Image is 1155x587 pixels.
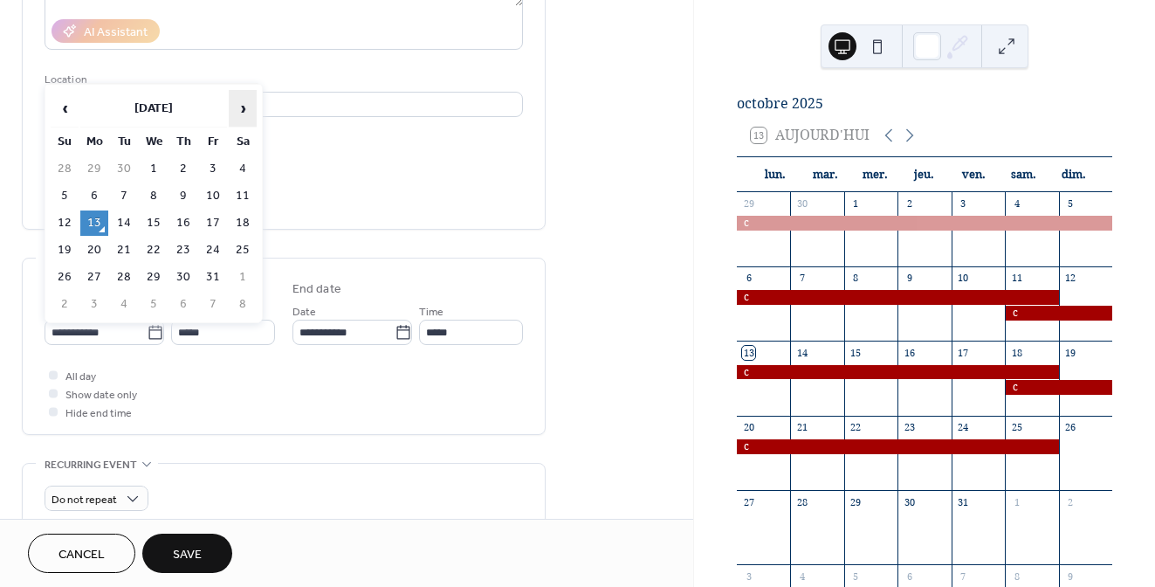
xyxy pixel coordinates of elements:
div: 6 [903,570,916,583]
div: 9 [1064,570,1077,583]
div: 7 [957,570,970,583]
td: 3 [80,292,108,317]
div: 18 [1010,346,1023,359]
td: 28 [51,156,79,182]
div: ven. [949,157,999,192]
div: 2 [1064,495,1077,508]
div: dim. [1048,157,1098,192]
td: 14 [110,211,138,236]
td: 6 [169,292,197,317]
td: 29 [140,265,168,290]
div: 13 [742,346,755,359]
div: mar. [801,157,850,192]
th: Tu [110,129,138,155]
div: 4 [795,570,808,583]
td: 24 [199,238,227,263]
td: 11 [229,183,257,209]
td: 20 [80,238,108,263]
div: 8 [1010,570,1023,583]
div: 1 [849,197,863,211]
div: lun. [751,157,801,192]
div: sam. [999,157,1048,192]
td: 9 [169,183,197,209]
div: 5 [849,570,863,583]
td: 30 [110,156,138,182]
th: Fr [199,129,227,155]
div: 30 [795,197,808,211]
td: 2 [51,292,79,317]
div: 9 [903,272,916,285]
div: 2 [903,197,916,211]
div: 10 [957,272,970,285]
td: 10 [199,183,227,209]
div: c [737,365,1059,380]
span: Save [173,546,202,564]
div: mer. [850,157,900,192]
td: 12 [51,211,79,236]
td: 1 [140,156,168,182]
div: 12 [1064,272,1077,285]
div: 1 [1010,495,1023,508]
div: c [737,290,1059,305]
td: 8 [140,183,168,209]
div: 17 [957,346,970,359]
span: Date [292,303,316,321]
td: 30 [169,265,197,290]
span: › [230,91,256,126]
div: c [737,216,1112,231]
td: 4 [110,292,138,317]
div: 20 [742,421,755,434]
td: 5 [51,183,79,209]
td: 26 [51,265,79,290]
td: 8 [229,292,257,317]
span: All day [65,368,96,386]
div: 7 [795,272,808,285]
td: 31 [199,265,227,290]
div: octobre 2025 [737,93,1112,114]
td: 21 [110,238,138,263]
div: End date [292,280,341,299]
th: Mo [80,129,108,155]
div: c [1005,306,1112,321]
td: 23 [169,238,197,263]
div: 30 [903,495,916,508]
th: Sa [229,129,257,155]
div: 22 [849,421,863,434]
div: jeu. [899,157,949,192]
td: 28 [110,265,138,290]
td: 7 [199,292,227,317]
button: Cancel [28,534,135,573]
div: 14 [795,346,808,359]
div: 15 [849,346,863,359]
div: 29 [849,495,863,508]
td: 6 [80,183,108,209]
td: 4 [229,156,257,182]
td: 29 [80,156,108,182]
div: 4 [1010,197,1023,211]
td: 18 [229,211,257,236]
td: 17 [199,211,227,236]
td: 5 [140,292,168,317]
td: 3 [199,156,227,182]
th: Su [51,129,79,155]
div: 26 [1064,421,1077,434]
div: 29 [742,197,755,211]
div: 3 [957,197,970,211]
span: Hide end time [65,404,132,423]
div: 28 [795,495,808,508]
div: 6 [742,272,755,285]
td: 16 [169,211,197,236]
div: 23 [903,421,916,434]
td: 15 [140,211,168,236]
div: 25 [1010,421,1023,434]
td: 27 [80,265,108,290]
th: Th [169,129,197,155]
td: 19 [51,238,79,263]
div: 21 [795,421,808,434]
td: 25 [229,238,257,263]
button: Save [142,534,232,573]
div: 31 [957,495,970,508]
div: 5 [1064,197,1077,211]
span: Recurring event [45,456,137,474]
